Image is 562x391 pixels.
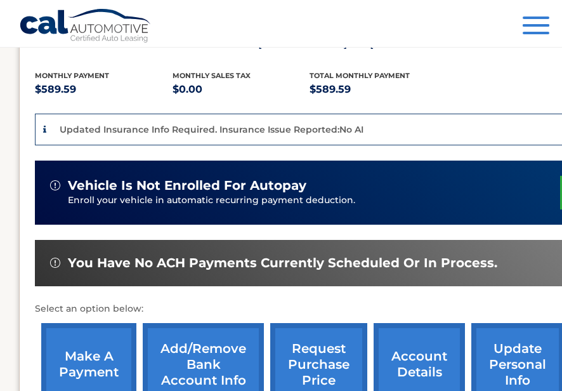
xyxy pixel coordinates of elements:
a: Cal Automotive [19,8,152,45]
img: alert-white.svg [50,180,60,190]
p: Updated Insurance Info Required. Insurance Issue Reported:No AI [60,124,363,135]
span: Monthly Payment [35,71,109,80]
span: Total Monthly Payment [310,71,410,80]
p: $589.59 [310,81,447,98]
span: vehicle is not enrolled for autopay [68,178,306,194]
span: Monthly sales Tax [173,71,251,80]
button: Menu [523,17,549,37]
span: You have no ACH payments currently scheduled or in process. [68,255,497,271]
p: $589.59 [35,81,173,98]
p: Enroll your vehicle in automatic recurring payment deduction. [68,194,560,208]
p: $0.00 [173,81,310,98]
img: alert-white.svg [50,258,60,268]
